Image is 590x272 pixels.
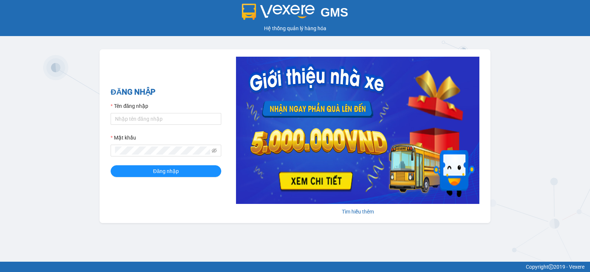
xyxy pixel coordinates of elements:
[320,6,348,19] span: GMS
[2,24,588,32] div: Hệ thống quản lý hàng hóa
[548,264,553,269] span: copyright
[111,102,148,110] label: Tên đăng nhập
[242,4,315,20] img: logo 2
[111,86,221,98] h2: ĐĂNG NHẬP
[153,167,179,175] span: Đăng nhập
[236,208,479,216] div: Tìm hiểu thêm
[111,134,136,142] label: Mật khẩu
[6,263,584,271] div: Copyright 2019 - Vexere
[212,148,217,153] span: eye-invisible
[111,165,221,177] button: Đăng nhập
[111,113,221,125] input: Tên đăng nhập
[115,146,210,155] input: Mật khẩu
[236,57,479,204] img: banner-0
[242,11,348,17] a: GMS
